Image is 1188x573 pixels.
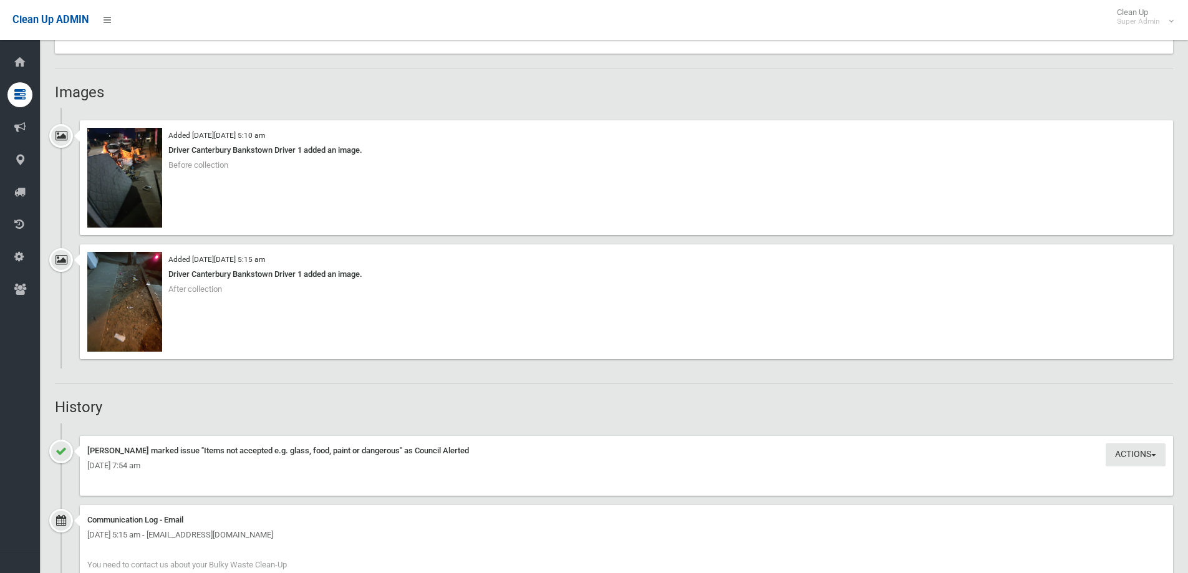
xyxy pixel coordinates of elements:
[1111,7,1172,26] span: Clean Up
[1106,443,1166,466] button: Actions
[87,143,1166,158] div: Driver Canterbury Bankstown Driver 1 added an image.
[55,399,1173,415] h2: History
[87,252,162,352] img: 2025-09-1505.14.554549453142099944777.jpg
[12,14,89,26] span: Clean Up ADMIN
[87,443,1166,458] div: [PERSON_NAME] marked issue "Items not accepted e.g. glass, food, paint or dangerous" as Council A...
[87,267,1166,282] div: Driver Canterbury Bankstown Driver 1 added an image.
[1117,17,1160,26] small: Super Admin
[87,527,1166,542] div: [DATE] 5:15 am - [EMAIL_ADDRESS][DOMAIN_NAME]
[87,458,1166,473] div: [DATE] 7:54 am
[87,560,287,569] span: You need to contact us about your Bulky Waste Clean-Up
[168,255,265,264] small: Added [DATE][DATE] 5:15 am
[168,131,265,140] small: Added [DATE][DATE] 5:10 am
[87,128,162,228] img: 2025-09-1505.10.357475313445674351514.jpg
[55,84,1173,100] h2: Images
[168,160,228,170] span: Before collection
[87,513,1166,527] div: Communication Log - Email
[168,284,222,294] span: After collection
